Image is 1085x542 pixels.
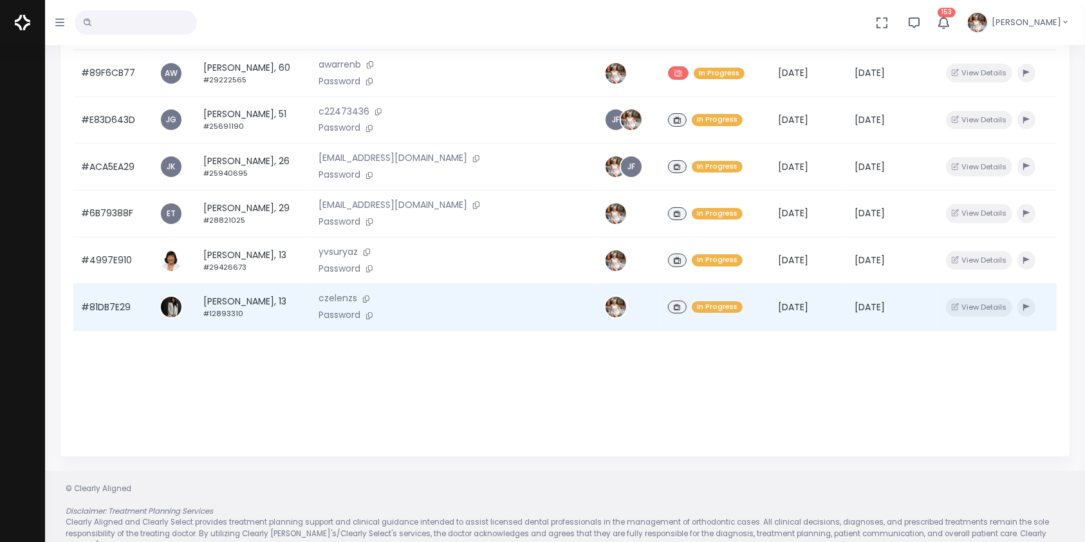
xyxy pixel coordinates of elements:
[778,113,808,126] span: [DATE]
[621,156,642,177] a: JF
[692,114,743,126] span: In Progress
[203,308,243,319] small: #12893310
[855,113,885,126] span: [DATE]
[319,105,589,119] p: c22473436
[319,58,589,72] p: awarrenb
[203,121,244,131] small: #25691190
[73,97,152,144] td: #E83D643D
[161,109,181,130] a: JG
[319,215,589,229] p: Password
[319,168,589,182] p: Password
[196,144,311,191] td: [PERSON_NAME], 26
[196,237,311,284] td: [PERSON_NAME], 13
[203,75,246,85] small: #29222565
[946,204,1012,223] button: View Details
[73,50,152,97] td: #89F6CB77
[778,66,808,79] span: [DATE]
[946,157,1012,176] button: View Details
[992,16,1061,29] span: [PERSON_NAME]
[855,301,885,313] span: [DATE]
[319,198,589,212] p: [EMAIL_ADDRESS][DOMAIN_NAME]
[319,245,589,259] p: yvsuryaz
[196,284,311,331] td: [PERSON_NAME], 13
[196,191,311,238] td: [PERSON_NAME], 29
[66,506,213,516] em: Disclaimer: Treatment Planning Services
[203,168,248,178] small: #25940695
[778,254,808,266] span: [DATE]
[203,262,246,272] small: #29426673
[692,208,743,220] span: In Progress
[319,121,589,135] p: Password
[203,215,245,225] small: #28821025
[319,75,589,89] p: Password
[946,251,1012,270] button: View Details
[161,156,181,177] a: JK
[946,298,1012,317] button: View Details
[692,254,743,266] span: In Progress
[319,292,589,306] p: czelenzs
[855,254,885,266] span: [DATE]
[161,63,181,84] a: AW
[778,160,808,173] span: [DATE]
[855,66,885,79] span: [DATE]
[855,207,885,220] span: [DATE]
[692,161,743,173] span: In Progress
[73,237,152,284] td: #4997E910
[319,262,589,276] p: Password
[694,68,745,80] span: In Progress
[778,301,808,313] span: [DATE]
[855,160,885,173] span: [DATE]
[692,301,743,313] span: In Progress
[73,144,152,191] td: #ACA5EA29
[946,64,1012,82] button: View Details
[778,207,808,220] span: [DATE]
[319,151,589,165] p: [EMAIL_ADDRESS][DOMAIN_NAME]
[319,308,589,322] p: Password
[73,284,152,331] td: #81DB7E29
[73,191,152,238] td: #6B79388F
[196,50,311,97] td: [PERSON_NAME], 60
[938,8,956,17] span: 153
[161,203,181,224] a: ET
[966,11,989,34] img: Header Avatar
[15,9,30,36] img: Logo Horizontal
[946,111,1012,129] button: View Details
[606,109,626,130] a: JF
[196,97,311,144] td: [PERSON_NAME], 51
